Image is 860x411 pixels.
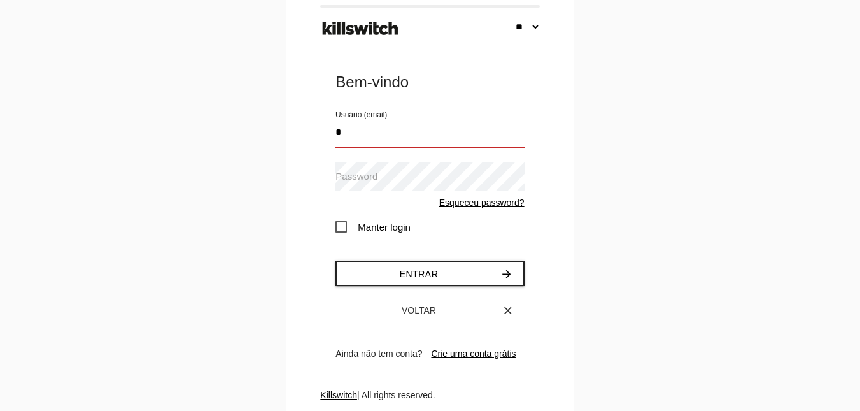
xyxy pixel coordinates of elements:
a: Crie uma conta grátis [431,349,516,359]
i: close [502,299,514,322]
button: Entrararrow_forward [335,261,524,286]
label: Password [335,169,377,184]
label: Usuário (email) [335,109,387,120]
span: Manter login [335,219,411,235]
div: Bem-vindo [335,72,524,92]
i: arrow_forward [500,262,513,286]
a: Esqueceu password? [439,198,525,208]
img: ks-logo-black-footer.png [320,17,401,40]
a: Killswitch [320,390,357,400]
span: Entrar [400,269,439,279]
span: Ainda não tem conta? [335,349,422,359]
span: Voltar [402,305,436,315]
